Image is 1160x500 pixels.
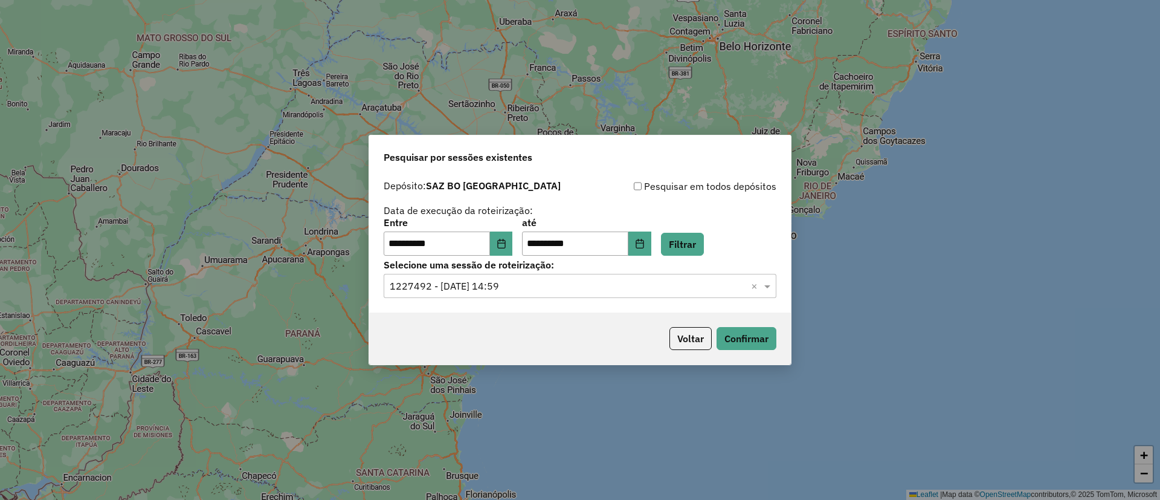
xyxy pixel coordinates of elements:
[751,279,761,293] span: Clear all
[580,179,776,193] div: Pesquisar em todos depósitos
[669,327,712,350] button: Voltar
[661,233,704,256] button: Filtrar
[628,232,651,256] button: Choose Date
[384,178,561,193] label: Depósito:
[426,180,561,192] strong: SAZ BO [GEOGRAPHIC_DATA]
[717,327,776,350] button: Confirmar
[384,215,512,230] label: Entre
[384,150,532,164] span: Pesquisar por sessões existentes
[490,232,513,256] button: Choose Date
[384,258,776,272] label: Selecione uma sessão de roteirização:
[384,203,533,218] label: Data de execução da roteirização:
[522,215,651,230] label: até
